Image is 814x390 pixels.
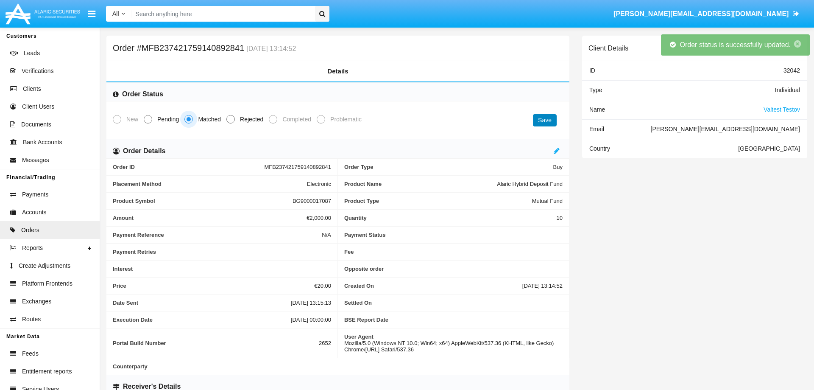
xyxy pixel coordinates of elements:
span: [PERSON_NAME][EMAIL_ADDRESS][DOMAIN_NAME] [613,10,789,17]
span: Mutual Fund [532,198,563,204]
button: Save [533,114,557,126]
input: Search [131,6,312,22]
span: Interest [113,266,331,272]
span: Settled On [344,300,563,306]
span: Payment Status [344,232,563,238]
span: Order ID [113,164,264,170]
span: Opposite order [344,266,563,272]
span: [DATE] 00:00:00 [291,317,331,323]
a: [PERSON_NAME][EMAIL_ADDRESS][DOMAIN_NAME] [609,2,803,26]
span: €2,000.00 [307,215,331,221]
span: Pending [152,115,181,124]
span: Messages [22,156,49,165]
span: Leads [24,49,40,58]
span: Product Type [344,198,532,204]
span: Amount [113,215,307,221]
span: Created On [344,283,522,289]
span: N/A [322,232,331,238]
span: Electronic [307,181,331,187]
span: Feeds [22,349,39,358]
span: Placement Method [113,181,307,187]
h5: Order #MFB237421759140892841 [113,45,296,52]
span: User Agent [344,334,563,340]
span: Orders [21,226,39,235]
span: BG9000017087 [293,198,331,204]
span: MFB237421759140892841 [264,164,331,170]
span: All [112,10,119,17]
span: Mozilla/5.0 (Windows NT 10.0; Win64; x64) AppleWebKit/537.36 (KHTML, like Gecko) Chrome/[URL] Saf... [344,340,563,353]
span: Bank Accounts [23,138,62,147]
span: Clients [23,84,41,93]
h6: Client Details [588,44,628,52]
span: Fee [344,249,563,255]
span: Valtest Testov [764,106,800,113]
span: ID [589,67,595,74]
span: Rejected [235,115,265,124]
span: Portal Build Number [113,334,319,353]
span: Matched [193,115,223,124]
span: Payment Reference [113,232,322,238]
span: 2652 [319,334,331,353]
span: New [121,115,140,124]
a: Details [106,61,569,81]
span: 10 [557,215,563,221]
span: Routes [22,315,41,324]
span: 32042 [783,67,800,74]
span: Individual [775,87,800,93]
span: Price [113,283,314,289]
span: Reports [22,244,43,253]
span: [PERSON_NAME][EMAIL_ADDRESS][DOMAIN_NAME] [651,126,800,132]
span: Name [589,106,605,113]
span: Execution Date [113,317,291,323]
small: [DATE] 13:14:52 [244,45,296,52]
span: Buy [553,164,563,170]
span: Date Sent [113,300,291,306]
span: [DATE] 13:15:13 [291,300,331,306]
span: Alaric Hybrid Deposit Fund [497,181,563,187]
span: Create Adjustments [19,261,70,270]
span: Country [589,145,610,152]
span: Problematic [325,115,364,124]
span: Completed [277,115,313,124]
span: Counterparty [113,363,332,370]
span: Product Symbol [113,198,293,204]
span: Payment Retries [113,249,331,255]
span: Order Type [344,164,553,170]
span: Platform Frontends [22,279,72,288]
span: [GEOGRAPHIC_DATA] [738,145,800,152]
span: €20.00 [314,283,331,289]
span: Quantity [344,215,557,221]
span: Order status is successfully updated. [680,41,791,48]
span: Documents [21,120,51,129]
span: Client Users [22,102,54,111]
span: Verifications [22,67,53,76]
span: [DATE] 13:14:52 [522,283,563,289]
h6: Order Status [122,90,163,99]
span: Accounts [22,208,47,217]
img: Logo image [4,1,81,26]
span: Payments [22,190,48,199]
a: All [106,9,131,18]
span: Entitlement reports [22,367,72,376]
span: Product Name [344,181,497,187]
span: Type [589,87,602,93]
span: Email [589,126,604,132]
span: BSE Report Date [344,317,563,323]
span: Exchanges [22,297,51,306]
h6: Order Details [123,146,165,156]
